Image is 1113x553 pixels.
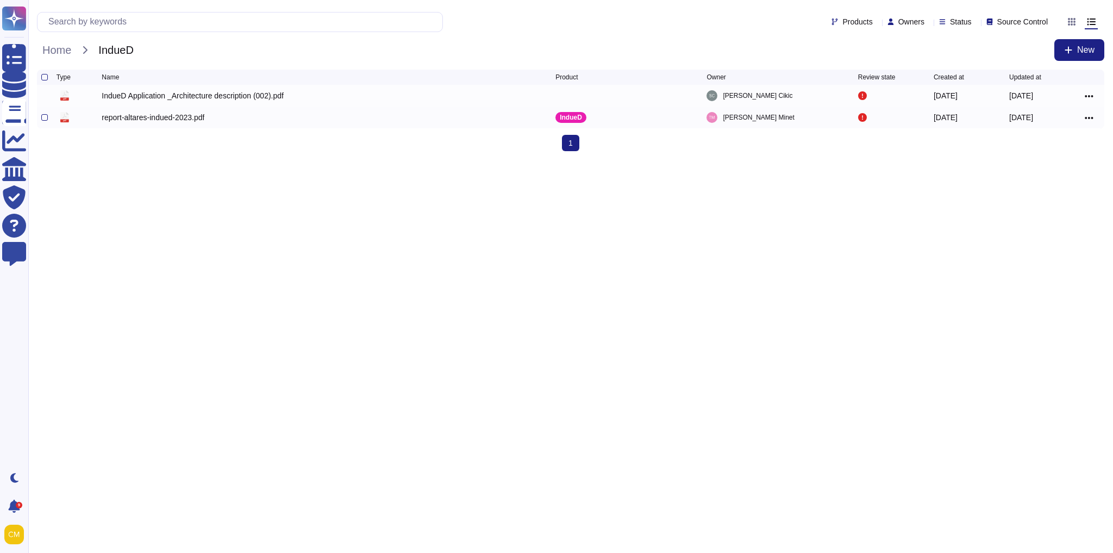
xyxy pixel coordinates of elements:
span: Products [842,18,872,26]
span: IndueD [93,42,139,58]
span: Home [37,42,77,58]
div: [DATE] [934,90,958,101]
div: [DATE] [1009,112,1033,123]
img: user [4,525,24,544]
span: Owner [706,74,726,80]
span: Name [102,74,119,80]
span: Type [57,74,71,80]
span: Owners [898,18,924,26]
img: user [706,90,717,101]
span: Status [950,18,972,26]
div: report-altares-indued-2023.pdf [102,112,204,123]
span: Product [555,74,578,80]
span: 1 [562,135,579,151]
span: Created at [934,74,964,80]
span: Source Control [997,18,1048,26]
div: IndueD Application _Architecture description (002).pdf [102,90,284,101]
span: Review state [858,74,896,80]
img: user [706,112,717,123]
span: [PERSON_NAME] Cikic [723,90,792,101]
input: Search by keywords [43,13,442,32]
span: Updated at [1009,74,1041,80]
div: [DATE] [1009,90,1033,101]
span: [PERSON_NAME] Minet [723,112,794,123]
div: [DATE] [934,112,958,123]
button: New [1054,39,1104,61]
span: New [1077,46,1095,54]
p: IndueD [560,114,582,121]
button: user [2,523,32,546]
div: 9 [16,502,22,508]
